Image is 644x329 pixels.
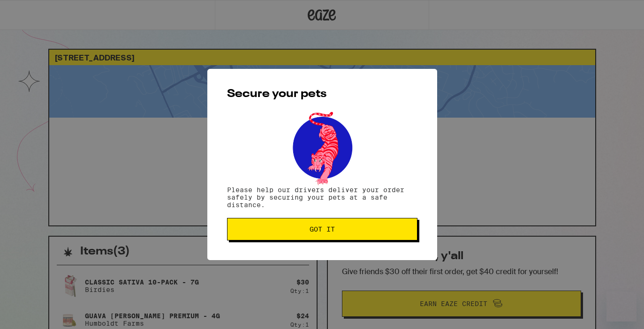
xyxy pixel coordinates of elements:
p: Please help our drivers deliver your order safely by securing your pets at a safe distance. [227,186,417,209]
h2: Secure your pets [227,89,417,100]
button: Got it [227,218,417,240]
span: Got it [310,226,335,232]
img: pets [284,109,361,186]
iframe: Button to launch messaging window [606,292,636,322]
